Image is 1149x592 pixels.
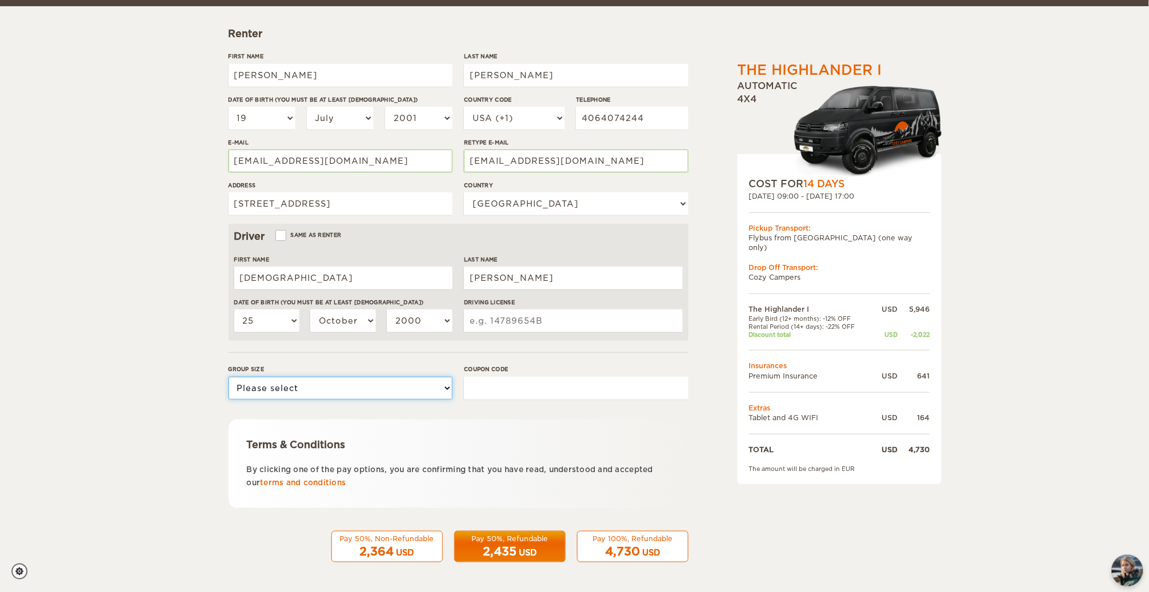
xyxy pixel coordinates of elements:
label: Address [229,181,453,190]
div: Pay 50%, Refundable [462,534,558,543]
div: Pickup Transport: [749,223,930,233]
label: Country [464,181,688,190]
label: Driving License [464,298,682,307]
label: Group size [229,365,453,373]
td: Insurances [749,361,930,370]
td: Cozy Campers [749,272,930,282]
label: E-mail [229,138,453,147]
button: Pay 50%, Non-Refundable 2,364 USD [331,531,443,563]
input: e.g. Street, City, Zip Code [229,192,453,215]
td: Flybus from [GEOGRAPHIC_DATA] (one way only) [749,233,930,252]
td: Discount total [749,331,874,339]
div: 641 [898,371,930,381]
div: Renter [229,27,688,41]
td: Premium Insurance [749,371,874,381]
span: 2,364 [360,545,394,558]
input: e.g. example@example.com [229,150,453,172]
span: 14 Days [804,178,845,190]
span: 4,730 [605,545,640,558]
span: 2,435 [483,545,517,558]
img: Freyja at Cozy Campers [1112,555,1143,586]
div: The Highlander I [738,61,882,80]
div: The amount will be charged in EUR [749,465,930,473]
div: USD [519,547,537,558]
div: USD [642,547,660,558]
label: Retype E-mail [464,138,688,147]
button: chat-button [1112,555,1143,586]
div: Automatic 4x4 [738,80,942,177]
div: -2,022 [898,331,930,339]
label: First Name [234,255,453,264]
label: Date of birth (You must be at least [DEMOGRAPHIC_DATA]) [234,298,453,307]
input: e.g. William [229,64,453,87]
td: Extras [749,403,930,413]
label: First Name [229,52,453,61]
div: Pay 100%, Refundable [584,534,681,543]
div: Pay 50%, Non-Refundable [339,534,435,543]
input: e.g. 1 234 567 890 [576,107,688,130]
div: 5,946 [898,304,930,314]
div: Terms & Conditions [247,438,670,452]
div: USD [874,331,898,339]
input: e.g. Smith [464,267,682,289]
label: Same as renter [277,229,342,240]
td: TOTAL [749,445,874,454]
div: Driver [234,229,683,243]
input: Same as renter [277,233,284,240]
label: Date of birth (You must be at least [DEMOGRAPHIC_DATA]) [229,95,453,104]
td: Rental Period (14+ days): -22% OFF [749,323,874,331]
div: 164 [898,413,930,422]
input: e.g. William [234,267,453,289]
td: Tablet and 4G WIFI [749,413,874,422]
td: The Highlander I [749,304,874,314]
label: Coupon code [464,365,688,373]
button: Pay 100%, Refundable 4,730 USD [577,531,688,563]
input: e.g. example@example.com [464,150,688,172]
label: Last Name [464,52,688,61]
div: Drop Off Transport: [749,263,930,272]
div: USD [874,304,898,314]
input: e.g. Smith [464,64,688,87]
a: Cookie settings [11,563,35,579]
div: USD [874,445,898,454]
div: 4,730 [898,445,930,454]
label: Telephone [576,95,688,104]
div: USD [874,413,898,422]
input: e.g. 14789654B [464,309,682,332]
button: Pay 50%, Refundable 2,435 USD [454,531,566,563]
label: Country Code [464,95,565,104]
div: [DATE] 09:00 - [DATE] 17:00 [749,191,930,201]
p: By clicking one of the pay options, you are confirming that you have read, understood and accepte... [247,463,670,490]
div: USD [874,371,898,381]
td: Early Bird (12+ months): -12% OFF [749,315,874,323]
div: USD [397,547,414,558]
div: COST FOR [749,177,930,191]
a: terms and conditions [260,478,346,487]
img: Cozy-3.png [783,83,942,177]
label: Last Name [464,255,682,264]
